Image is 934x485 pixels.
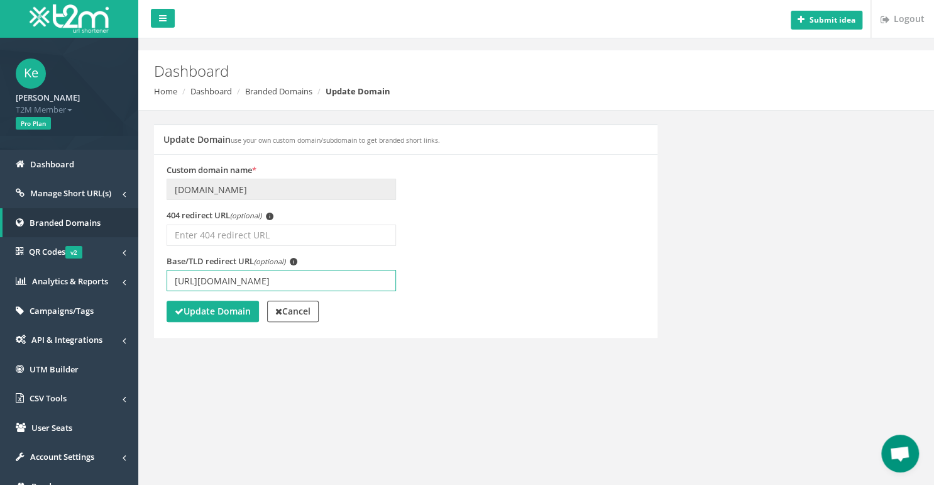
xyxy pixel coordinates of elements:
[254,257,285,266] em: (optional)
[791,11,862,30] button: Submit idea
[16,59,46,89] span: Ke
[267,301,319,322] a: Cancel
[154,86,177,97] a: Home
[29,246,82,257] span: QR Codes
[167,301,259,322] button: Update Domain
[31,422,72,433] span: User Seats
[16,89,123,115] a: [PERSON_NAME] T2M Member
[32,276,108,287] span: Analytics & Reports
[30,305,94,316] span: Campaigns/Tags
[16,117,51,130] span: Pro Plan
[326,86,390,97] strong: Update Domain
[810,14,855,25] b: Submit idea
[175,305,251,317] strong: Update Domain
[30,393,67,404] span: CSV Tools
[30,364,79,375] span: UTM Builder
[30,217,101,228] span: Branded Domains
[167,209,273,221] label: 404 redirect URL
[167,179,396,200] input: Enter domain name
[167,225,396,246] input: Enter 404 redirect URL
[16,104,123,116] span: T2M Member
[31,334,102,345] span: API & Integrations
[881,435,919,472] div: Open chat
[65,246,82,259] span: v2
[245,86,312,97] a: Branded Domains
[266,213,273,220] span: i
[30,4,109,33] img: T2M
[30,451,94,462] span: Account Settings
[163,135,440,144] h5: Update Domain
[30,187,111,199] span: Manage Short URL(s)
[290,258,297,265] span: i
[275,305,310,317] strong: Cancel
[167,270,396,291] input: Enter TLD redirect URL
[230,211,261,220] em: (optional)
[154,63,788,79] h2: Dashboard
[190,86,232,97] a: Dashboard
[167,164,256,176] label: Custom domain name
[30,159,74,170] span: Dashboard
[167,255,297,267] label: Base/TLD redirect URL
[16,92,80,103] strong: [PERSON_NAME]
[231,136,440,145] small: use your own custom domain/subdomain to get branded short links.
